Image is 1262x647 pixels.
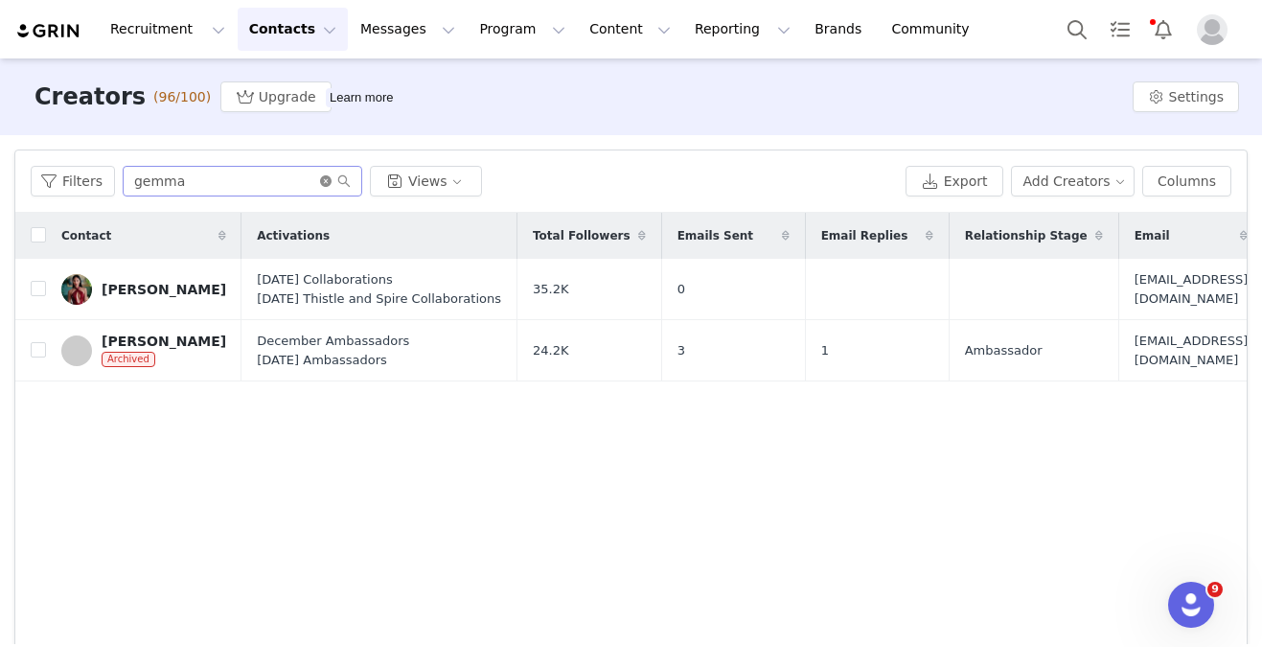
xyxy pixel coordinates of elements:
[1135,332,1249,369] span: [EMAIL_ADDRESS][DOMAIN_NAME]
[821,227,908,244] span: Email Replies
[821,341,829,360] span: 1
[257,351,501,370] div: Feb '25 Ambassadors
[965,341,1043,360] span: Ambassador
[677,227,753,244] span: Emails Sent
[533,341,568,360] span: 24.2K
[683,8,802,51] button: Reporting
[1207,582,1223,597] span: 9
[1056,8,1098,51] button: Search
[533,280,568,299] span: 35.2K
[102,352,155,367] span: Archived
[1142,8,1184,51] button: Notifications
[533,227,631,244] span: Total Followers
[102,282,226,297] div: [PERSON_NAME]
[468,8,577,51] button: Program
[31,166,115,196] button: Filters
[34,80,146,114] h3: Creators
[578,8,682,51] button: Content
[99,8,237,51] button: Recruitment
[803,8,879,51] a: Brands
[1011,166,1136,196] button: Add Creators
[906,166,1003,196] button: Export
[1133,81,1239,112] button: Settings
[61,334,226,368] a: [PERSON_NAME]Archived
[965,227,1088,244] span: Relationship Stage
[881,8,990,51] a: Community
[220,81,332,112] button: Upgrade
[123,166,362,196] input: Search...
[677,341,685,360] span: 3
[61,227,111,244] span: Contact
[257,227,330,244] span: Activations
[1099,8,1141,51] a: Tasks
[257,289,501,309] div: Sept 2024 Thistle and Spire Collaborations
[1135,227,1170,244] span: Email
[1185,14,1247,45] button: Profile
[1135,270,1249,308] span: [EMAIL_ADDRESS][DOMAIN_NAME]
[238,8,348,51] button: Contacts
[326,88,397,107] div: Tooltip anchor
[15,22,82,40] img: grin logo
[349,8,467,51] button: Messages
[320,175,332,187] i: icon: close-circle
[257,270,501,289] div: Sep 2025 Collaborations
[677,280,685,299] span: 0
[1142,166,1231,196] button: Columns
[61,274,92,305] img: 947d48fa-0462-41be-9c6d-92b3b80c9e6c.jpg
[370,166,482,196] button: Views
[257,332,501,351] div: December Ambassadors
[102,334,226,349] div: [PERSON_NAME]
[153,87,211,107] span: (96/100)
[337,174,351,188] i: icon: search
[1197,14,1228,45] img: placeholder-profile.jpg
[1168,582,1214,628] iframe: Intercom live chat
[61,274,226,305] a: [PERSON_NAME]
